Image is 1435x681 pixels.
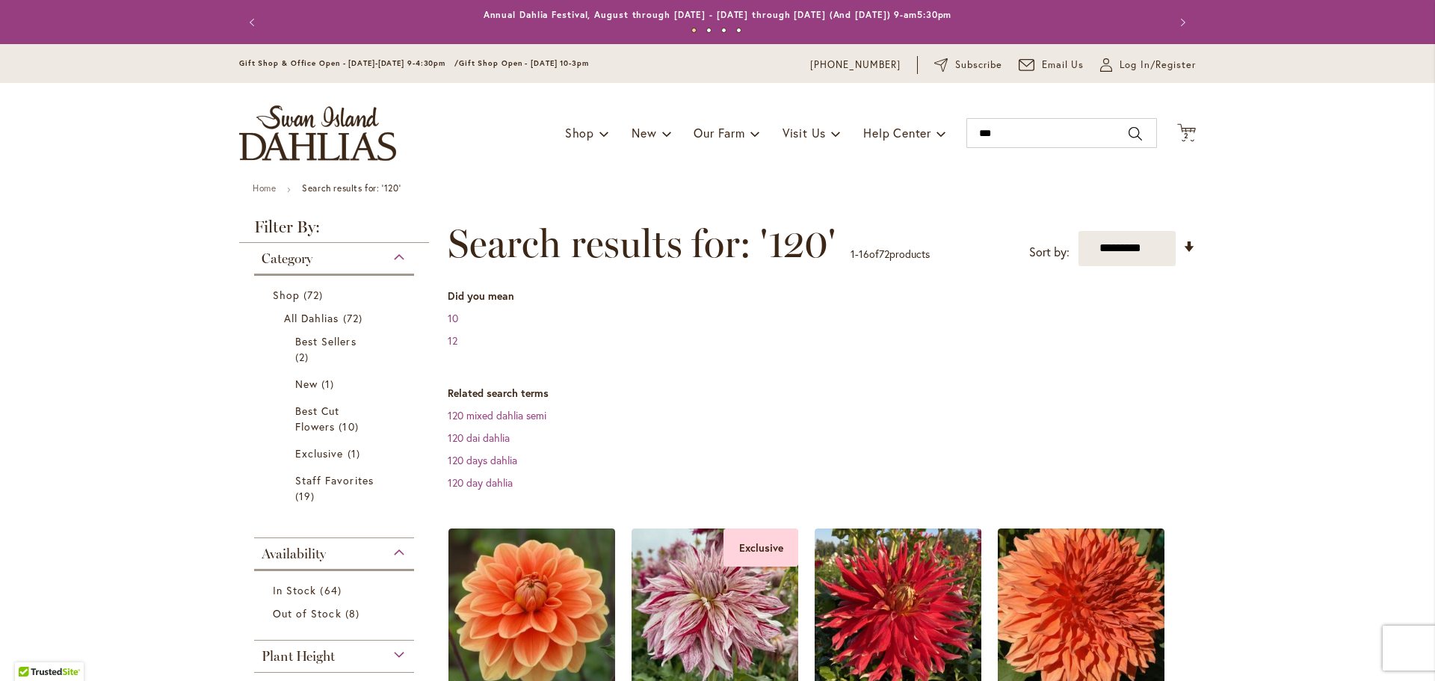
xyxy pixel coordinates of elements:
span: New [295,377,318,391]
a: Email Us [1019,58,1084,73]
button: 1 of 4 [691,28,697,33]
iframe: Launch Accessibility Center [11,628,53,670]
span: 8 [345,605,363,621]
span: Category [262,250,312,267]
span: Help Center [863,125,931,141]
dt: Related search terms [448,386,1196,401]
a: In Stock 64 [273,582,399,598]
span: Best Sellers [295,334,357,348]
a: New [295,376,377,392]
a: Best Cut Flowers [295,403,377,434]
span: Shop [565,125,594,141]
a: Home [253,182,276,194]
span: Best Cut Flowers [295,404,339,434]
span: Plant Height [262,648,335,665]
span: Gift Shop & Office Open - [DATE]-[DATE] 9-4:30pm / [239,58,459,68]
span: Gift Shop Open - [DATE] 10-3pm [459,58,589,68]
a: Annual Dahlia Festival, August through [DATE] - [DATE] through [DATE] (And [DATE]) 9-am5:30pm [484,9,952,20]
a: Exclusive [295,446,377,461]
button: 2 [1177,123,1196,144]
span: 1 [348,446,364,461]
a: store logo [239,105,396,161]
span: Exclusive [295,446,343,460]
strong: Filter By: [239,219,429,243]
a: Staff Favorites [295,472,377,504]
span: Our Farm [694,125,744,141]
span: Subscribe [955,58,1002,73]
a: Log In/Register [1100,58,1196,73]
a: Best Sellers [295,333,377,365]
span: Visit Us [783,125,826,141]
span: 2 [295,349,312,365]
div: Exclusive [723,529,798,567]
span: Staff Favorites [295,473,374,487]
span: 10 [339,419,362,434]
a: Shop [273,287,399,303]
a: 120 dai dahlia [448,431,510,445]
a: 120 day dahlia [448,475,513,490]
a: 10 [448,311,458,325]
a: All Dahlias [284,310,388,326]
span: 1 [321,376,338,392]
span: 72 [879,247,889,261]
a: Subscribe [934,58,1002,73]
a: 120 mixed dahlia semi [448,408,546,422]
span: 1 [851,247,855,261]
a: Out of Stock 8 [273,605,399,621]
button: 2 of 4 [706,28,712,33]
label: Sort by: [1029,238,1070,266]
span: 72 [303,287,327,303]
span: 19 [295,488,318,504]
a: 120 days dahlia [448,453,517,467]
span: Log In/Register [1120,58,1196,73]
span: All Dahlias [284,311,339,325]
span: Email Us [1042,58,1084,73]
span: Search results for: '120' [448,221,836,266]
span: New [632,125,656,141]
strong: Search results for: '120' [302,182,401,194]
p: - of products [851,242,930,266]
button: Next [1166,7,1196,37]
span: 64 [320,582,345,598]
a: [PHONE_NUMBER] [810,58,901,73]
a: 12 [448,333,457,348]
span: 16 [859,247,869,261]
button: Previous [239,7,269,37]
span: In Stock [273,583,316,597]
button: 3 of 4 [721,28,726,33]
span: Availability [262,546,326,562]
span: Shop [273,288,300,302]
span: 2 [1184,131,1189,141]
dt: Did you mean [448,289,1196,303]
span: 72 [343,310,366,326]
span: Out of Stock [273,606,342,620]
button: 4 of 4 [736,28,741,33]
